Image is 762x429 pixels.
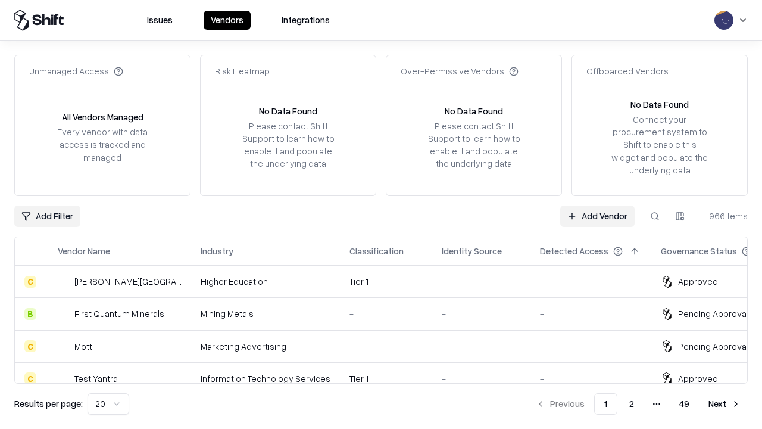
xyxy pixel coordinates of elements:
[58,276,70,288] img: Reichman University
[259,105,317,117] div: No Data Found
[610,113,709,176] div: Connect your procurement system to Shift to enable this widget and populate the underlying data
[239,120,338,170] div: Please contact Shift Support to learn how to enable it and populate the underlying data
[678,340,748,353] div: Pending Approval
[201,307,330,320] div: Mining Metals
[58,372,70,384] img: Test Yantra
[29,65,123,77] div: Unmanaged Access
[586,65,669,77] div: Offboarded Vendors
[349,372,423,385] div: Tier 1
[445,105,503,117] div: No Data Found
[442,340,521,353] div: -
[442,372,521,385] div: -
[700,210,748,222] div: 966 items
[24,340,36,352] div: C
[201,245,233,257] div: Industry
[594,393,617,415] button: 1
[201,340,330,353] div: Marketing Advertising
[58,245,110,257] div: Vendor Name
[14,206,80,227] button: Add Filter
[630,98,689,111] div: No Data Found
[529,393,748,415] nav: pagination
[74,372,118,385] div: Test Yantra
[349,340,423,353] div: -
[215,65,270,77] div: Risk Heatmap
[58,340,70,352] img: Motti
[349,245,404,257] div: Classification
[442,275,521,288] div: -
[401,65,519,77] div: Over-Permissive Vendors
[560,206,635,227] a: Add Vendor
[442,307,521,320] div: -
[201,275,330,288] div: Higher Education
[62,111,143,123] div: All Vendors Managed
[442,245,502,257] div: Identity Source
[701,393,748,415] button: Next
[540,245,608,257] div: Detected Access
[540,340,642,353] div: -
[678,372,718,385] div: Approved
[201,372,330,385] div: Information Technology Services
[140,11,180,30] button: Issues
[349,307,423,320] div: -
[274,11,337,30] button: Integrations
[24,308,36,320] div: B
[204,11,251,30] button: Vendors
[540,372,642,385] div: -
[620,393,644,415] button: 2
[24,372,36,384] div: C
[670,393,699,415] button: 49
[678,275,718,288] div: Approved
[349,275,423,288] div: Tier 1
[24,276,36,288] div: C
[678,307,748,320] div: Pending Approval
[74,275,182,288] div: [PERSON_NAME][GEOGRAPHIC_DATA]
[53,126,152,163] div: Every vendor with data access is tracked and managed
[424,120,523,170] div: Please contact Shift Support to learn how to enable it and populate the underlying data
[58,308,70,320] img: First Quantum Minerals
[74,307,164,320] div: First Quantum Minerals
[74,340,94,353] div: Motti
[661,245,737,257] div: Governance Status
[540,307,642,320] div: -
[14,397,83,410] p: Results per page:
[540,275,642,288] div: -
